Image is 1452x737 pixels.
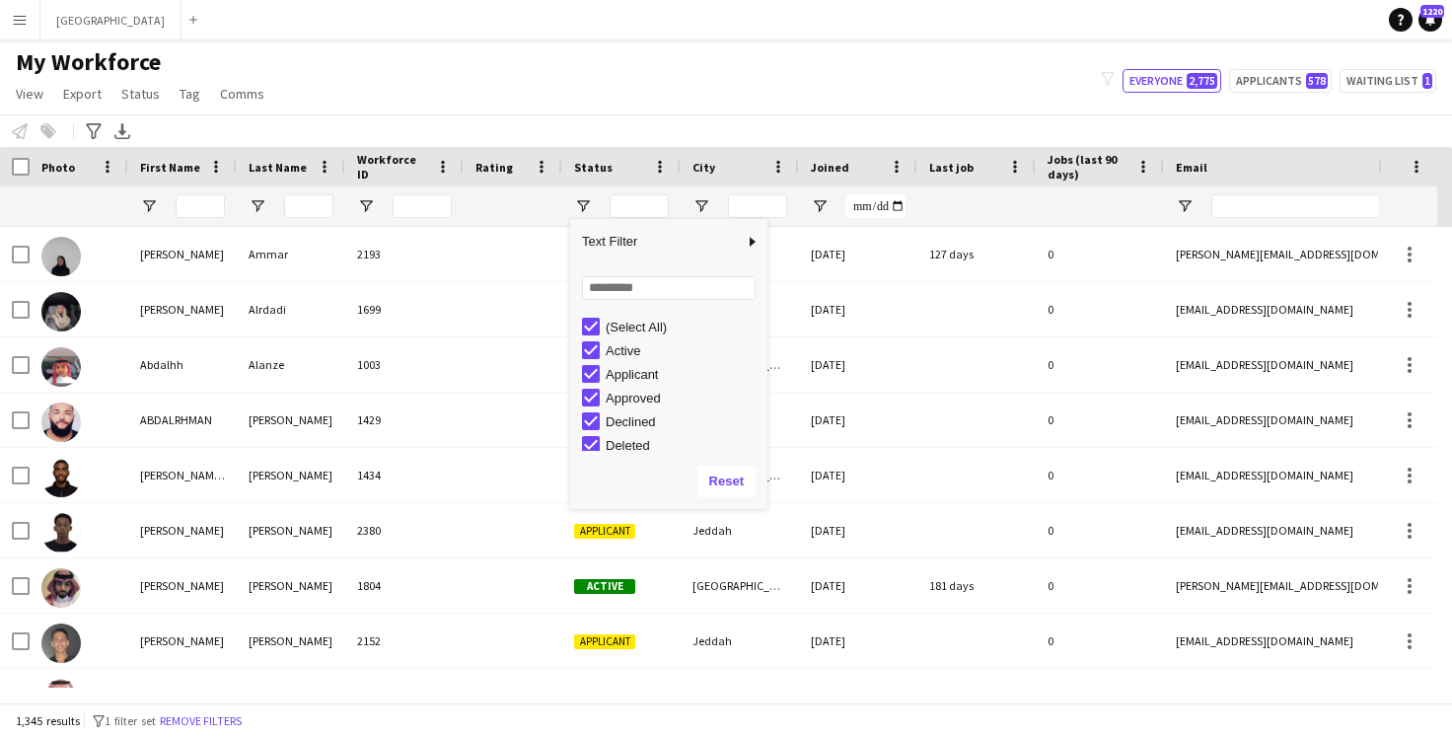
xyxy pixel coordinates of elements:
[345,448,464,502] div: 1434
[811,160,849,175] span: Joined
[176,194,225,218] input: First Name Filter Input
[728,194,787,218] input: City Filter Input
[41,458,81,497] img: Abdelaziz kamal eldin Abdelrahim
[917,558,1036,613] div: 181 days
[582,276,756,300] input: Search filter values
[345,393,464,447] div: 1429
[570,219,767,509] div: Column Filter
[606,438,762,453] div: Deleted
[570,315,767,575] div: Filter List
[1048,152,1128,182] span: Jobs (last 90 days)
[1036,614,1164,668] div: 0
[41,624,81,663] img: Abdulaziz Ahmed
[41,160,75,175] span: Photo
[237,669,345,723] div: [PERSON_NAME]
[249,160,307,175] span: Last Name
[574,579,635,594] span: Active
[574,160,613,175] span: Status
[212,81,272,107] a: Comms
[1036,227,1164,281] div: 0
[799,503,917,557] div: [DATE]
[1036,448,1164,502] div: 0
[1036,337,1164,392] div: 0
[41,679,81,718] img: Abdulaziz Al Fadhel
[799,614,917,668] div: [DATE]
[172,81,208,107] a: Tag
[156,710,246,732] button: Remove filters
[1123,69,1221,93] button: Everyone2,775
[357,197,375,215] button: Open Filter Menu
[41,568,81,608] img: Abdulaziz Abdulaziz
[606,414,762,429] div: Declined
[237,337,345,392] div: Alanze
[237,503,345,557] div: [PERSON_NAME]
[475,160,513,175] span: Rating
[41,292,81,332] img: Abdalaziz Alrdadi
[1340,69,1436,93] button: Waiting list1
[16,47,161,77] span: My Workforce
[1036,393,1164,447] div: 0
[237,282,345,336] div: Alrdadi
[681,669,799,723] div: [GEOGRAPHIC_DATA]
[63,85,102,103] span: Export
[799,448,917,502] div: [DATE]
[610,194,669,218] input: Status Filter Input
[345,503,464,557] div: 2380
[345,227,464,281] div: 2193
[1187,73,1217,89] span: 2,775
[1176,160,1207,175] span: Email
[606,320,762,334] div: (Select All)
[1036,669,1164,723] div: 0
[574,634,635,649] span: Applicant
[128,503,237,557] div: [PERSON_NAME]
[128,227,237,281] div: [PERSON_NAME]
[1306,73,1328,89] span: 578
[237,448,345,502] div: [PERSON_NAME]
[799,669,917,723] div: [DATE]
[606,367,762,382] div: Applicant
[237,393,345,447] div: [PERSON_NAME]
[237,614,345,668] div: [PERSON_NAME]
[1176,197,1194,215] button: Open Filter Menu
[1036,282,1164,336] div: 0
[1422,73,1432,89] span: 1
[570,225,744,258] span: Text Filter
[55,81,109,107] a: Export
[128,558,237,613] div: [PERSON_NAME]
[811,197,829,215] button: Open Filter Menu
[41,513,81,553] img: Abdellah Ali Mohammed
[237,558,345,613] div: [PERSON_NAME]
[40,1,181,39] button: [GEOGRAPHIC_DATA]
[140,197,158,215] button: Open Filter Menu
[284,194,333,218] input: Last Name Filter Input
[917,227,1036,281] div: 127 days
[128,614,237,668] div: [PERSON_NAME]
[345,282,464,336] div: 1699
[82,119,106,143] app-action-btn: Advanced filters
[41,347,81,387] img: Abdalhh Alanze
[113,81,168,107] a: Status
[692,160,715,175] span: City
[799,227,917,281] div: [DATE]
[16,85,43,103] span: View
[110,119,134,143] app-action-btn: Export XLSX
[220,85,264,103] span: Comms
[128,448,237,502] div: [PERSON_NAME] [PERSON_NAME]
[393,194,452,218] input: Workforce ID Filter Input
[345,614,464,668] div: 2152
[681,614,799,668] div: Jeddah
[606,391,762,405] div: Approved
[180,85,200,103] span: Tag
[41,237,81,276] img: Aalya Ammar
[681,558,799,613] div: [GEOGRAPHIC_DATA]
[140,160,200,175] span: First Name
[345,669,464,723] div: 1953
[128,282,237,336] div: [PERSON_NAME]
[697,466,756,497] button: Reset
[799,558,917,613] div: [DATE]
[1036,503,1164,557] div: 0
[128,669,237,723] div: [PERSON_NAME]
[692,197,710,215] button: Open Filter Menu
[357,152,428,182] span: Workforce ID
[574,524,635,539] span: Applicant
